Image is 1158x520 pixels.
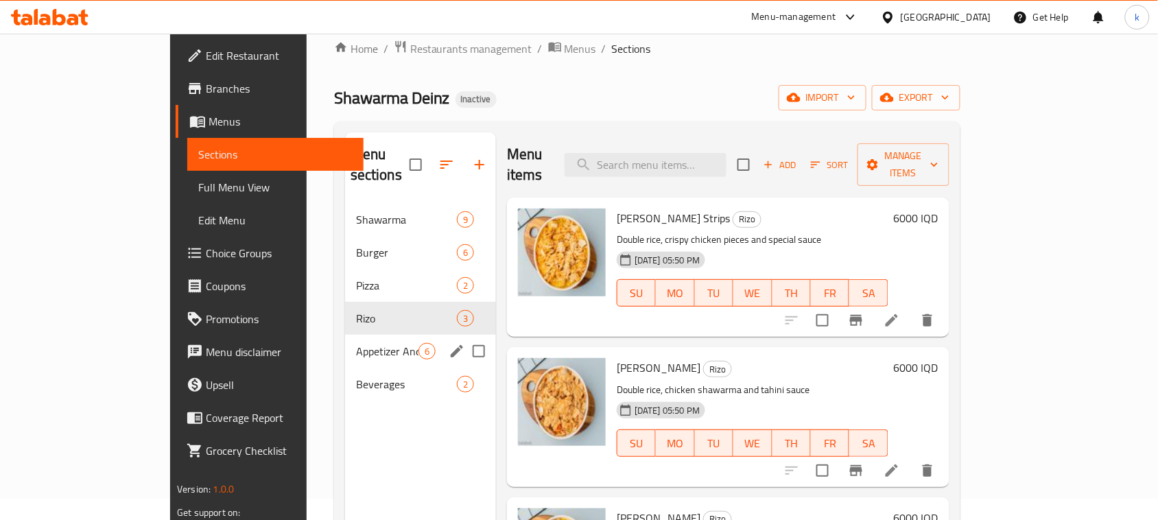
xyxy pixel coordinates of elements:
[752,9,836,25] div: Menu-management
[187,138,364,171] a: Sections
[695,429,733,457] button: TU
[206,442,353,459] span: Grocery Checklist
[811,157,849,173] span: Sort
[176,335,364,368] a: Menu disclaimer
[790,89,855,106] span: import
[419,345,435,358] span: 6
[345,198,496,406] nav: Menu sections
[811,429,849,457] button: FR
[458,213,473,226] span: 9
[187,204,364,237] a: Edit Menu
[733,429,772,457] button: WE
[176,39,364,72] a: Edit Restaurant
[410,40,532,57] span: Restaurants management
[213,480,235,498] span: 1.0.0
[351,144,410,185] h2: Menu sections
[884,312,900,329] a: Edit menu item
[176,434,364,467] a: Grocery Checklist
[911,454,944,487] button: delete
[345,302,496,335] div: Rizo3
[894,358,938,377] h6: 6000 IQD
[872,85,960,110] button: export
[617,381,888,399] p: Double rice, chicken shawarma and tahini sauce
[868,147,938,182] span: Manage items
[772,429,811,457] button: TH
[739,283,766,303] span: WE
[345,368,496,401] div: Beverages2
[198,146,353,163] span: Sections
[778,283,805,303] span: TH
[855,283,882,303] span: SA
[807,154,852,176] button: Sort
[565,153,726,177] input: search
[629,254,705,267] span: [DATE] 05:50 PM
[198,179,353,196] span: Full Menu View
[617,208,730,228] span: [PERSON_NAME] Strips
[811,279,849,307] button: FR
[356,310,457,327] span: Rizo
[700,434,728,453] span: TU
[176,368,364,401] a: Upsell
[206,344,353,360] span: Menu disclaimer
[894,209,938,228] h6: 6000 IQD
[206,311,353,327] span: Promotions
[629,404,705,417] span: [DATE] 05:50 PM
[901,10,991,25] div: [GEOGRAPHIC_DATA]
[518,209,606,296] img: Rizo Strips
[507,144,548,185] h2: Menu items
[840,304,873,337] button: Branch-specific-item
[345,203,496,236] div: Shawarma9
[206,278,353,294] span: Coupons
[456,91,497,108] div: Inactive
[858,143,949,186] button: Manage items
[334,82,450,113] span: Shawarma Deinz
[518,358,606,446] img: Rizo Shawarma
[733,211,761,228] div: Rizo
[177,480,211,498] span: Version:
[457,244,474,261] div: items
[356,277,457,294] span: Pizza
[808,306,837,335] span: Select to update
[394,40,532,58] a: Restaurants management
[356,244,457,261] span: Burger
[345,269,496,302] div: Pizza2
[602,40,606,57] li: /
[356,376,457,392] span: Beverages
[612,40,651,57] span: Sections
[656,429,694,457] button: MO
[733,211,761,227] span: Rizo
[457,211,474,228] div: items
[447,341,467,362] button: edit
[176,270,364,303] a: Coupons
[345,335,496,368] div: Appetizer And French Fries6edit
[729,150,758,179] span: Select section
[816,283,844,303] span: FR
[206,377,353,393] span: Upsell
[802,154,858,176] span: Sort items
[383,40,388,57] li: /
[849,429,888,457] button: SA
[617,429,656,457] button: SU
[356,211,457,228] span: Shawarma
[458,246,473,259] span: 6
[458,378,473,391] span: 2
[883,89,949,106] span: export
[538,40,543,57] li: /
[458,312,473,325] span: 3
[623,283,650,303] span: SU
[617,357,700,378] span: [PERSON_NAME]
[855,434,882,453] span: SA
[617,279,656,307] button: SU
[176,237,364,270] a: Choice Groups
[176,72,364,105] a: Branches
[198,212,353,228] span: Edit Menu
[849,279,888,307] button: SA
[779,85,866,110] button: import
[206,47,353,64] span: Edit Restaurant
[656,279,694,307] button: MO
[778,434,805,453] span: TH
[884,462,900,479] a: Edit menu item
